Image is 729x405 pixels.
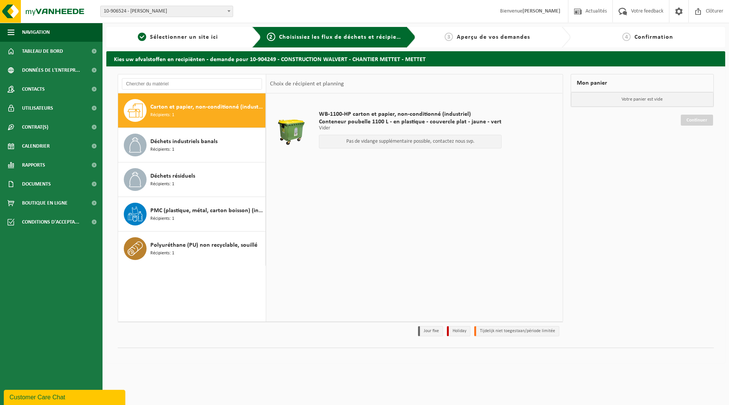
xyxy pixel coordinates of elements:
[100,6,233,17] span: 10-906524 - WALVERT METTET SRL - THUIN
[22,80,45,99] span: Contacts
[150,146,174,153] span: Récipients: 1
[101,6,233,17] span: 10-906524 - WALVERT METTET SRL - THUIN
[150,112,174,119] span: Récipients: 1
[150,250,174,257] span: Récipients: 1
[150,181,174,188] span: Récipients: 1
[22,61,80,80] span: Données de l'entrepr...
[571,92,714,107] p: Votre panier est vide
[447,326,470,336] li: Holiday
[445,33,453,41] span: 3
[22,156,45,175] span: Rapports
[22,175,51,194] span: Documents
[622,33,631,41] span: 4
[118,128,266,162] button: Déchets industriels banals Récipients: 1
[418,326,443,336] li: Jour fixe
[118,197,266,232] button: PMC (plastique, métal, carton boisson) (industriel) Récipients: 1
[319,110,502,118] span: WB-1100-HP carton et papier, non-conditionné (industriel)
[118,162,266,197] button: Déchets résiduels Récipients: 1
[323,139,497,144] p: Pas de vidange supplémentaire possible, contactez nous svp.
[150,241,257,250] span: Polyuréthane (PU) non recyclable, souillé
[150,172,195,181] span: Déchets résiduels
[150,206,264,215] span: PMC (plastique, métal, carton boisson) (industriel)
[22,194,68,213] span: Boutique en ligne
[457,34,530,40] span: Aperçu de vos demandes
[150,34,218,40] span: Sélectionner un site ici
[522,8,560,14] strong: [PERSON_NAME]
[150,215,174,222] span: Récipients: 1
[118,93,266,128] button: Carton et papier, non-conditionné (industriel) Récipients: 1
[122,78,262,90] input: Chercher du matériel
[138,33,146,41] span: 1
[150,137,218,146] span: Déchets industriels banals
[22,118,48,137] span: Contrat(s)
[279,34,406,40] span: Choisissiez les flux de déchets et récipients
[22,99,53,118] span: Utilisateurs
[110,33,246,42] a: 1Sélectionner un site ici
[22,137,50,156] span: Calendrier
[571,74,714,92] div: Mon panier
[22,213,79,232] span: Conditions d'accepta...
[319,126,502,131] p: Vider
[266,74,348,93] div: Choix de récipient et planning
[22,23,50,42] span: Navigation
[4,388,127,405] iframe: chat widget
[118,232,266,266] button: Polyuréthane (PU) non recyclable, souillé Récipients: 1
[474,326,559,336] li: Tijdelijk niet toegestaan/période limitée
[106,51,725,66] h2: Kies uw afvalstoffen en recipiënten - demande pour 10-904249 - CONSTRUCTION WALVERT - CHANTIER ME...
[681,115,713,126] a: Continuer
[634,34,673,40] span: Confirmation
[267,33,275,41] span: 2
[150,102,264,112] span: Carton et papier, non-conditionné (industriel)
[319,118,502,126] span: Conteneur poubelle 1100 L - en plastique - couvercle plat - jaune - vert
[22,42,63,61] span: Tableau de bord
